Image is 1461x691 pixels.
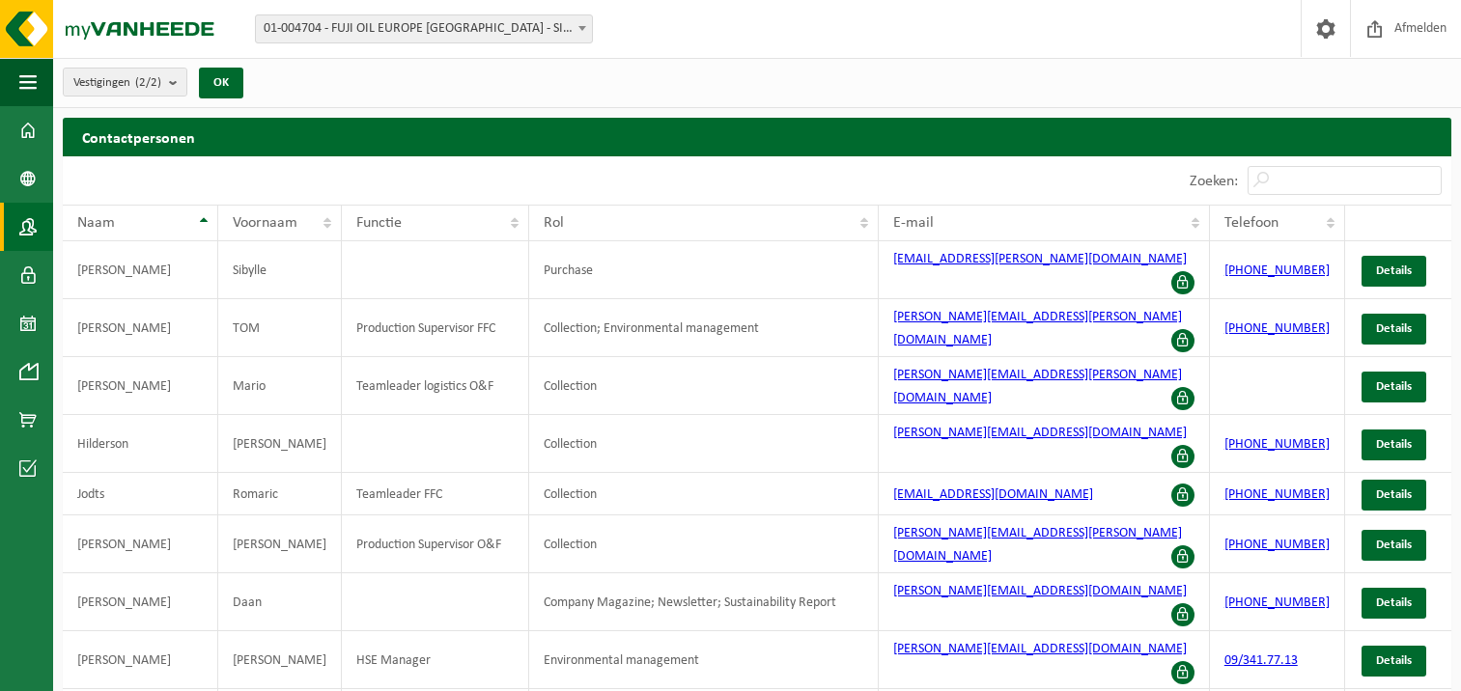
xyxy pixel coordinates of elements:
td: Collection [529,473,879,515]
span: 01-004704 - FUJI OIL EUROPE NV - SINT-KRUIS-WINKEL [256,15,592,42]
td: [PERSON_NAME] [63,299,218,357]
button: Vestigingen(2/2) [63,68,187,97]
td: Teamleader FFC [342,473,530,515]
td: Romaric [218,473,342,515]
td: Jodts [63,473,218,515]
span: Naam [77,215,115,231]
span: Details [1376,654,1412,667]
a: Details [1362,429,1426,460]
a: [EMAIL_ADDRESS][DOMAIN_NAME] [893,487,1093,502]
span: Details [1376,596,1412,609]
a: [PERSON_NAME][EMAIL_ADDRESS][DOMAIN_NAME] [893,426,1187,440]
a: [PHONE_NUMBER] [1224,487,1330,502]
a: [PERSON_NAME][EMAIL_ADDRESS][PERSON_NAME][DOMAIN_NAME] [893,526,1182,564]
a: [PERSON_NAME][EMAIL_ADDRESS][PERSON_NAME][DOMAIN_NAME] [893,368,1182,405]
a: Details [1362,588,1426,619]
a: [PHONE_NUMBER] [1224,538,1330,552]
td: Company Magazine; Newsletter; Sustainability Report [529,573,879,631]
span: E-mail [893,215,934,231]
span: Details [1376,380,1412,393]
td: Sibylle [218,241,342,299]
span: Details [1376,264,1412,277]
td: Collection [529,357,879,415]
a: [PHONE_NUMBER] [1224,437,1330,452]
td: [PERSON_NAME] [63,241,218,299]
td: Collection; Environmental management [529,299,879,357]
span: Details [1376,539,1412,551]
td: [PERSON_NAME] [218,415,342,473]
td: Production Supervisor FFC [342,299,530,357]
a: Details [1362,530,1426,561]
td: [PERSON_NAME] [63,515,218,573]
a: [EMAIL_ADDRESS][PERSON_NAME][DOMAIN_NAME] [893,252,1187,266]
a: [PHONE_NUMBER] [1224,263,1330,278]
a: [PERSON_NAME][EMAIL_ADDRESS][PERSON_NAME][DOMAIN_NAME] [893,310,1182,347]
button: OK [199,68,243,98]
td: Mario [218,357,342,415]
td: [PERSON_NAME] [63,631,218,689]
td: [PERSON_NAME] [63,573,218,631]
a: Details [1362,646,1426,677]
td: [PERSON_NAME] [218,515,342,573]
td: Purchase [529,241,879,299]
td: Environmental management [529,631,879,689]
td: Daan [218,573,342,631]
td: Collection [529,515,879,573]
a: Details [1362,372,1426,402]
td: Collection [529,415,879,473]
span: Details [1376,488,1412,501]
span: Voornaam [233,215,297,231]
td: Hilderson [63,415,218,473]
td: [PERSON_NAME] [218,631,342,689]
a: 09/341.77.13 [1224,653,1298,668]
a: [PHONE_NUMBER] [1224,321,1330,336]
a: [PERSON_NAME][EMAIL_ADDRESS][DOMAIN_NAME] [893,584,1187,598]
span: Functie [356,215,402,231]
span: Details [1376,438,1412,451]
td: TOM [218,299,342,357]
span: Rol [544,215,564,231]
a: Details [1362,480,1426,511]
td: Teamleader logistics O&F [342,357,530,415]
a: [PERSON_NAME][EMAIL_ADDRESS][DOMAIN_NAME] [893,642,1187,656]
a: Details [1362,314,1426,345]
span: 01-004704 - FUJI OIL EUROPE NV - SINT-KRUIS-WINKEL [255,14,593,43]
td: [PERSON_NAME] [63,357,218,415]
label: Zoeken: [1190,174,1238,189]
span: Vestigingen [73,69,161,97]
span: Telefoon [1224,215,1278,231]
h2: Contactpersonen [63,118,1451,155]
span: Details [1376,322,1412,335]
a: [PHONE_NUMBER] [1224,595,1330,610]
count: (2/2) [135,76,161,89]
td: Production Supervisor O&F [342,515,530,573]
a: Details [1362,256,1426,287]
td: HSE Manager [342,631,530,689]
